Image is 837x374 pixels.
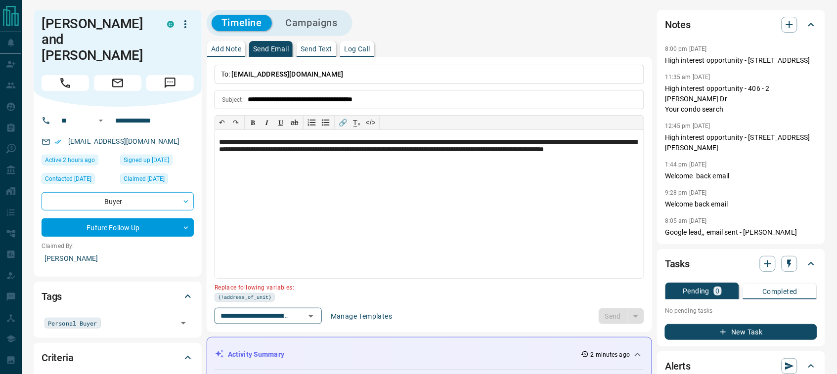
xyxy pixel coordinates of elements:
a: [EMAIL_ADDRESS][DOMAIN_NAME] [68,137,180,145]
button: Timeline [212,15,272,31]
p: Completed [762,288,797,295]
button: </> [364,116,378,129]
button: ↶ [215,116,229,129]
div: Buyer [42,192,194,210]
div: Tags [42,285,194,308]
button: 𝐁 [246,116,260,129]
span: [EMAIL_ADDRESS][DOMAIN_NAME] [232,70,344,78]
p: To: [215,65,644,84]
button: ↷ [229,116,243,129]
h2: Tags [42,289,62,304]
button: Campaigns [276,15,348,31]
p: 1:44 pm [DATE] [665,161,707,168]
p: Activity Summary [228,349,284,360]
button: Open [95,115,107,126]
p: Send Text [301,45,332,52]
span: Contacted [DATE] [45,174,91,184]
p: High interest opportunity - [STREET_ADDRESS][PERSON_NAME] [665,132,817,153]
p: 11:35 am [DATE] [665,74,710,81]
p: Add Note [211,45,241,52]
button: T̲ₓ [350,116,364,129]
button: Open [304,309,318,323]
div: Mon Nov 30 2020 [120,155,194,168]
p: Google lead,, email sent - [PERSON_NAME] [665,227,817,238]
span: Signed up [DATE] [124,155,169,165]
p: Welcome back email [665,199,817,209]
p: Log Call [344,45,370,52]
p: Replace following variables: [215,280,637,293]
button: ab [288,116,302,129]
div: Criteria [42,346,194,370]
button: Bullet list [319,116,333,129]
div: condos.ca [167,21,174,28]
span: Active 2 hours ago [45,155,95,165]
div: Thu May 22 2025 [42,173,115,187]
svg: Email Verified [54,138,61,145]
span: Personal Buyer [48,318,97,328]
p: 8:05 am [DATE] [665,217,707,224]
p: Subject: [222,95,244,104]
p: [PERSON_NAME] [42,250,194,267]
p: Claimed By: [42,242,194,250]
p: Welcome back email [665,171,817,181]
p: Pending [683,288,710,294]
p: 12:45 pm [DATE] [665,123,710,129]
div: Notes [665,13,817,37]
span: Email [94,75,141,91]
span: {!address_of_unit} [218,293,271,301]
h2: Tasks [665,256,690,272]
button: 𝐔 [274,116,288,129]
s: ab [291,119,299,126]
button: 𝑰 [260,116,274,129]
div: Tasks [665,252,817,276]
span: Message [146,75,194,91]
div: Mon Nov 30 2020 [120,173,194,187]
div: Tue Aug 12 2025 [42,155,115,168]
button: 🔗 [336,116,350,129]
button: New Task [665,324,817,340]
p: High interest opportunity - [STREET_ADDRESS] [665,55,817,66]
h2: Criteria [42,350,74,366]
h1: [PERSON_NAME] and [PERSON_NAME] [42,16,152,63]
p: 8:00 pm [DATE] [665,45,707,52]
p: 0 [716,288,720,294]
p: Send Email [253,45,289,52]
p: High interest opportunity - 406 - 2 [PERSON_NAME] Dr Your condo search [665,83,817,115]
span: Call [42,75,89,91]
span: Claimed [DATE] [124,174,165,184]
div: Activity Summary2 minutes ago [215,345,644,364]
div: split button [599,308,645,324]
span: 𝐔 [278,119,283,126]
button: Manage Templates [325,308,398,324]
p: 2 minutes ago [591,350,630,359]
div: Future Follow Up [42,218,194,237]
p: 9:28 pm [DATE] [665,189,707,196]
button: Open [176,316,190,330]
h2: Notes [665,17,691,33]
p: No pending tasks [665,303,817,318]
h2: Alerts [665,358,691,374]
button: Numbered list [305,116,319,129]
